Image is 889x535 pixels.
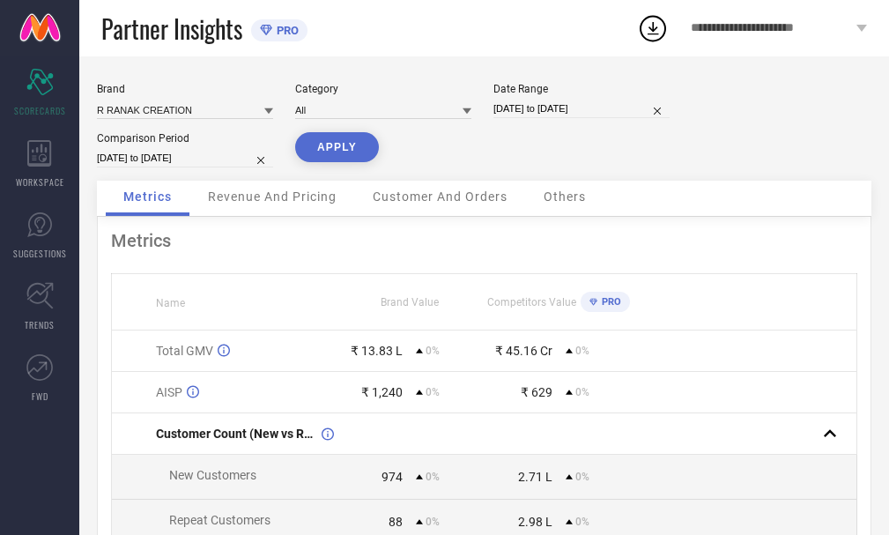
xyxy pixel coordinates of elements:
[156,344,213,358] span: Total GMV
[426,345,440,357] span: 0%
[16,175,64,189] span: WORKSPACE
[32,390,48,403] span: FWD
[521,385,552,399] div: ₹ 629
[97,149,273,167] input: Select comparison period
[575,386,589,398] span: 0%
[493,100,670,118] input: Select date range
[156,297,185,309] span: Name
[123,189,172,204] span: Metrics
[575,471,589,483] span: 0%
[637,12,669,44] div: Open download list
[381,296,439,308] span: Brand Value
[575,345,589,357] span: 0%
[272,24,299,37] span: PRO
[493,83,670,95] div: Date Range
[208,189,337,204] span: Revenue And Pricing
[295,83,471,95] div: Category
[518,470,552,484] div: 2.71 L
[13,247,67,260] span: SUGGESTIONS
[25,318,55,331] span: TRENDS
[111,230,857,251] div: Metrics
[97,83,273,95] div: Brand
[575,516,589,528] span: 0%
[156,385,182,399] span: AISP
[14,104,66,117] span: SCORECARDS
[169,468,256,482] span: New Customers
[101,11,242,47] span: Partner Insights
[426,386,440,398] span: 0%
[373,189,507,204] span: Customer And Orders
[597,296,621,308] span: PRO
[495,344,552,358] div: ₹ 45.16 Cr
[156,427,317,441] span: Customer Count (New vs Repeat)
[97,132,273,145] div: Comparison Period
[544,189,586,204] span: Others
[351,344,403,358] div: ₹ 13.83 L
[295,132,379,162] button: APPLY
[382,470,403,484] div: 974
[169,513,270,527] span: Repeat Customers
[361,385,403,399] div: ₹ 1,240
[487,296,576,308] span: Competitors Value
[518,515,552,529] div: 2.98 L
[426,471,440,483] span: 0%
[426,516,440,528] span: 0%
[389,515,403,529] div: 88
